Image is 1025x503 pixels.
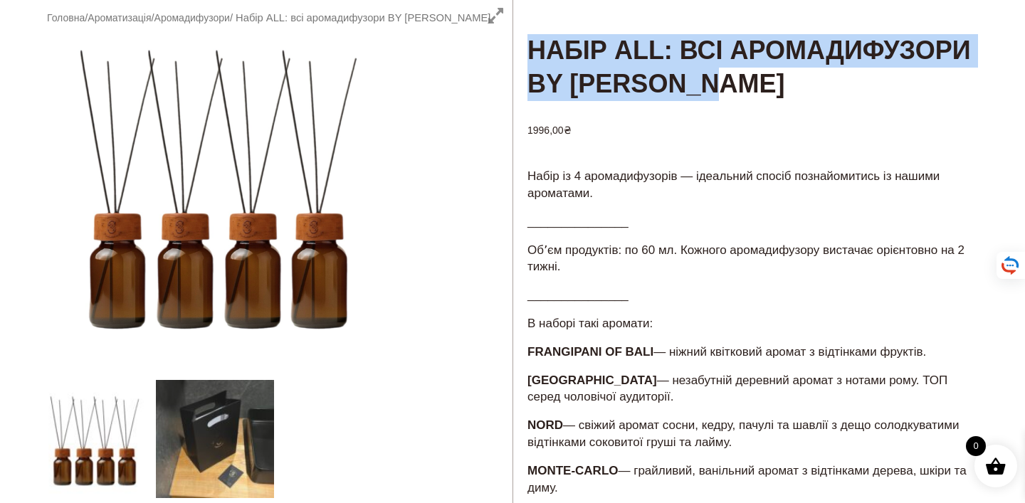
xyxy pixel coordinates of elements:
p: В наборі такі аромати: [527,315,975,332]
strong: MONTE-CARLO [527,464,618,477]
a: Ароматизація [88,12,151,23]
p: Обʼєм продуктів: по 60 мл. Кожного аромадифузору вистачає орієнтовно на 2 тижні. [527,242,975,276]
a: Аромадифузори [154,12,230,23]
span: 0 [966,436,986,456]
p: _______________ [527,213,975,231]
p: Набір із 4 аромадифузорів — ідеальний спосіб познайомитись із нашими ароматами. [527,168,975,202]
span: ₴ [564,125,572,136]
p: — незабутній деревний аромат з нотами рому. ТОП серед чоловічої аудиторії. [527,372,975,406]
strong: [GEOGRAPHIC_DATA] [527,374,657,387]
p: — свіжий аромат сосни, кедру, пачулі та шавлії з дещо солодкуватими відтінками соковитої груші та... [527,417,975,451]
a: Головна [47,12,85,23]
strong: FRANGIPANI OF BALI [527,345,653,359]
p: — грайливий, ванільний аромат з відтінками дерева, шкіри та диму. [527,462,975,497]
nav: Breadcrumb [47,10,490,26]
p: _______________ [527,287,975,304]
p: — ніжний квітковий аромат з відтінками фруктів. [527,344,975,361]
strong: NORD [527,418,563,432]
bdi: 1996,00 [527,125,572,136]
